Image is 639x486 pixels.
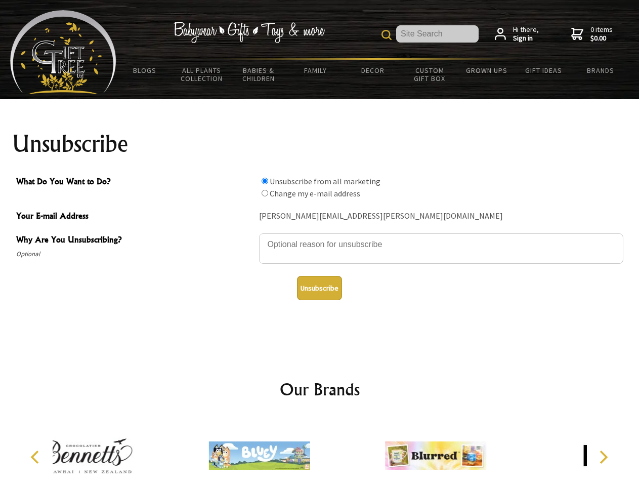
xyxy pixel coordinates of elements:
[173,22,325,43] img: Babywear - Gifts - Toys & more
[262,178,268,184] input: What Do You Want to Do?
[515,60,572,81] a: Gift Ideas
[513,25,539,43] span: Hi there,
[116,60,174,81] a: BLOGS
[270,188,360,198] label: Change my e-mail address
[16,175,254,190] span: What Do You Want to Do?
[259,209,623,224] div: [PERSON_NAME][EMAIL_ADDRESS][PERSON_NAME][DOMAIN_NAME]
[396,25,479,43] input: Site Search
[458,60,515,81] a: Grown Ups
[590,25,613,43] span: 0 items
[572,60,629,81] a: Brands
[590,34,613,43] strong: $0.00
[259,233,623,264] textarea: Why Are You Unsubscribing?
[344,60,401,81] a: Decor
[12,132,627,156] h1: Unsubscribe
[20,377,619,401] h2: Our Brands
[297,276,342,300] button: Unsubscribe
[25,446,48,468] button: Previous
[571,25,613,43] a: 0 items$0.00
[381,30,392,40] img: product search
[513,34,539,43] strong: Sign in
[16,248,254,260] span: Optional
[287,60,345,81] a: Family
[230,60,287,89] a: Babies & Children
[174,60,231,89] a: All Plants Collection
[401,60,458,89] a: Custom Gift Box
[10,10,116,94] img: Babyware - Gifts - Toys and more...
[495,25,539,43] a: Hi there,Sign in
[592,446,614,468] button: Next
[262,190,268,196] input: What Do You Want to Do?
[16,210,254,224] span: Your E-mail Address
[16,233,254,248] span: Why Are You Unsubscribing?
[270,176,380,186] label: Unsubscribe from all marketing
